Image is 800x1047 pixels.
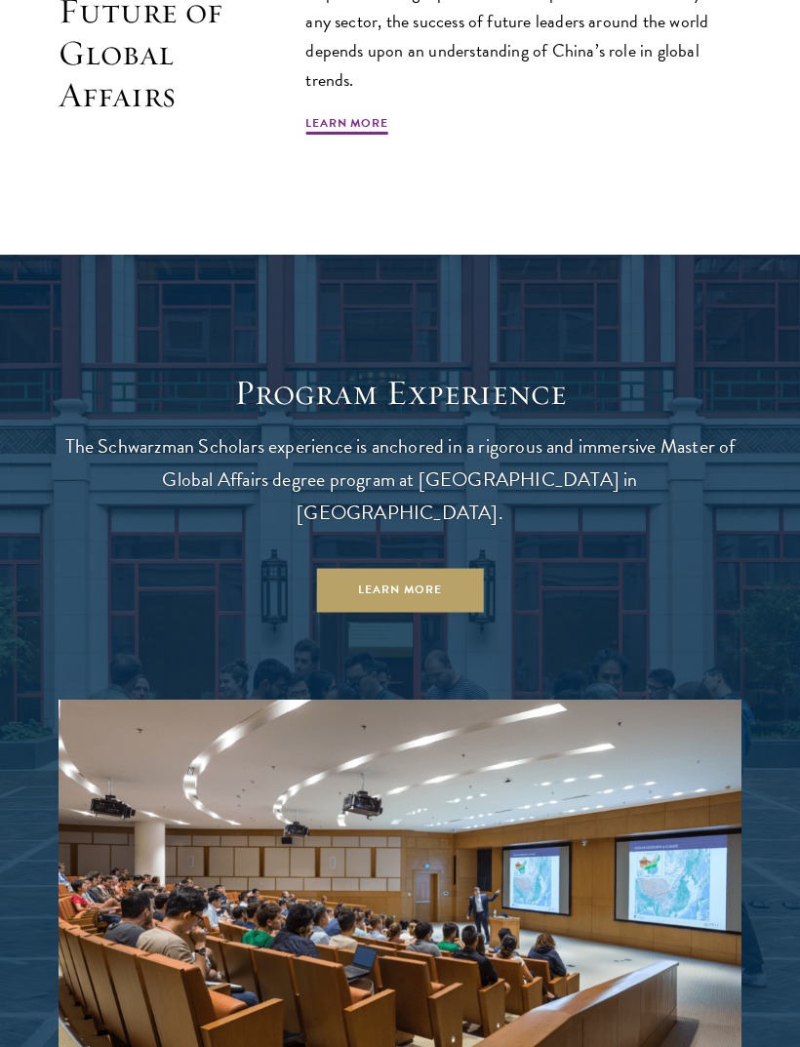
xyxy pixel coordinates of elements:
[59,429,741,529] p: The Schwarzman Scholars experience is anchored in a rigorous and immersive Master of Global Affai...
[305,114,388,138] a: Learn More
[59,372,741,414] h1: Program Experience
[317,568,484,612] a: Learn More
